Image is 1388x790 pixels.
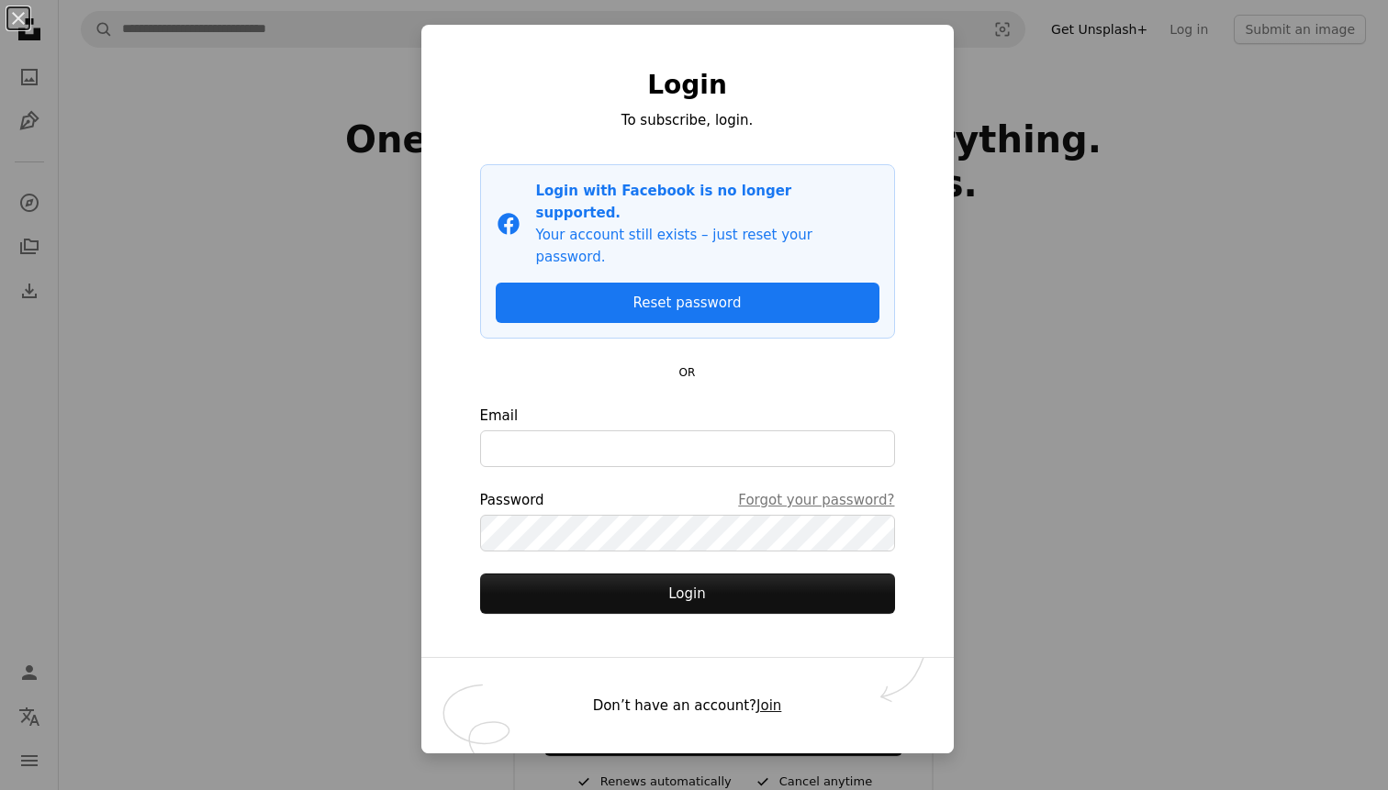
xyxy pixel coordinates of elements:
[480,405,895,467] label: Email
[480,515,895,551] input: PasswordForgot your password?
[496,283,879,323] a: Reset password
[679,366,696,379] small: OR
[536,224,879,268] p: Your account still exists – just reset your password.
[536,180,879,224] p: Login with Facebook is no longer supported.
[480,69,895,102] h1: Login
[480,573,895,614] button: Login
[756,695,781,717] button: Join
[480,109,895,131] p: To subscribe, login.
[480,430,895,467] input: Email
[738,489,894,511] a: Forgot your password?
[480,489,895,511] div: Password
[421,658,954,753] div: Don’t have an account?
